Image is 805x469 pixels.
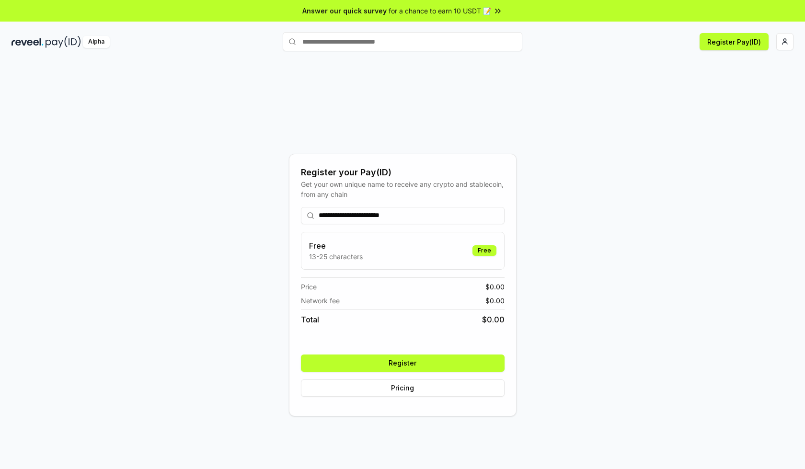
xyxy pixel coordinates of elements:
span: $ 0.00 [485,296,505,306]
span: Total [301,314,319,325]
div: Free [472,245,496,256]
button: Pricing [301,379,505,397]
img: reveel_dark [11,36,44,48]
h3: Free [309,240,363,252]
span: $ 0.00 [485,282,505,292]
div: Get your own unique name to receive any crypto and stablecoin, from any chain [301,179,505,199]
span: Price [301,282,317,292]
span: Network fee [301,296,340,306]
button: Register [301,355,505,372]
span: for a chance to earn 10 USDT 📝 [389,6,491,16]
span: Answer our quick survey [302,6,387,16]
p: 13-25 characters [309,252,363,262]
div: Alpha [83,36,110,48]
div: Register your Pay(ID) [301,166,505,179]
img: pay_id [46,36,81,48]
span: $ 0.00 [482,314,505,325]
button: Register Pay(ID) [700,33,769,50]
